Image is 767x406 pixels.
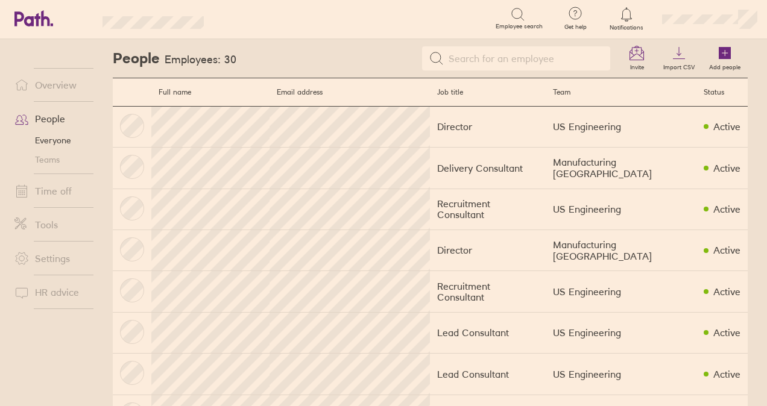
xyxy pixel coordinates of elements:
[546,148,696,189] td: Manufacturing [GEOGRAPHIC_DATA]
[5,150,102,169] a: Teams
[546,312,696,353] td: US Engineering
[5,107,102,131] a: People
[656,39,702,78] a: Import CSV
[496,23,543,30] span: Employee search
[546,354,696,395] td: US Engineering
[546,230,696,270] td: Manufacturing [GEOGRAPHIC_DATA]
[430,148,545,189] td: Delivery Consultant
[5,246,102,270] a: Settings
[5,280,102,304] a: HR advice
[713,286,740,297] div: Active
[236,13,267,23] div: Search
[113,39,160,78] h2: People
[546,78,696,107] th: Team
[713,369,740,379] div: Active
[430,271,545,312] td: Recruitment Consultant
[430,354,545,395] td: Lead Consultant
[546,106,696,147] td: US Engineering
[5,179,102,203] a: Time off
[546,271,696,312] td: US Engineering
[607,6,646,31] a: Notifications
[151,78,270,107] th: Full name
[713,204,740,214] div: Active
[270,78,430,107] th: Email address
[430,106,545,147] td: Director
[713,245,740,255] div: Active
[430,189,545,230] td: Recruitment Consultant
[713,327,740,338] div: Active
[702,39,748,78] a: Add people
[696,78,748,107] th: Status
[430,312,545,353] td: Lead Consultant
[556,23,595,31] span: Get help
[546,189,696,230] td: US Engineering
[444,47,603,70] input: Search for an employee
[617,39,656,78] a: Invite
[702,60,748,71] label: Add people
[5,131,102,150] a: Everyone
[623,60,651,71] label: Invite
[5,73,102,97] a: Overview
[165,54,236,66] h3: Employees: 30
[656,60,702,71] label: Import CSV
[430,230,545,270] td: Director
[713,163,740,173] div: Active
[5,213,102,237] a: Tools
[713,121,740,132] div: Active
[430,78,545,107] th: Job title
[607,24,646,31] span: Notifications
